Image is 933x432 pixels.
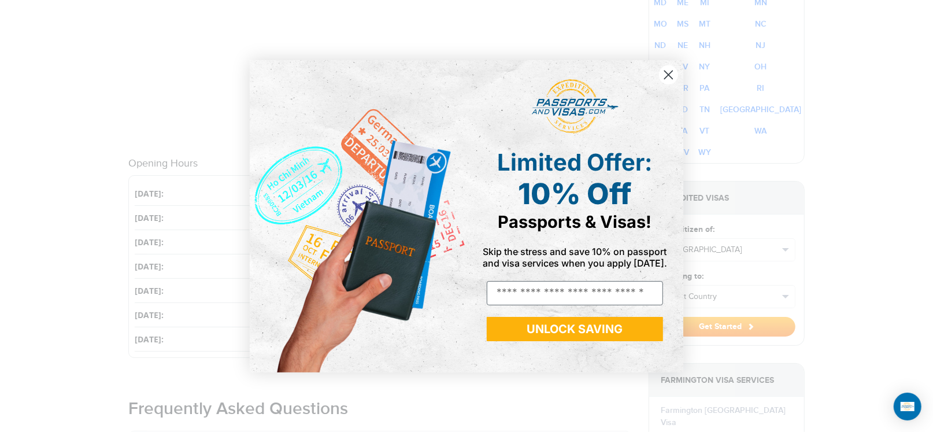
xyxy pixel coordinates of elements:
[250,60,466,372] img: de9cda0d-0715-46ca-9a25-073762a91ba7.png
[498,148,653,176] span: Limited Offer:
[532,79,619,134] img: passports and visas
[498,212,652,232] span: Passports & Visas!
[894,393,921,420] div: Open Intercom Messenger
[483,246,667,269] span: Skip the stress and save 10% on passport and visa services when you apply [DATE].
[519,176,632,211] span: 10% Off
[658,65,679,85] button: Close dialog
[487,317,663,341] button: UNLOCK SAVING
